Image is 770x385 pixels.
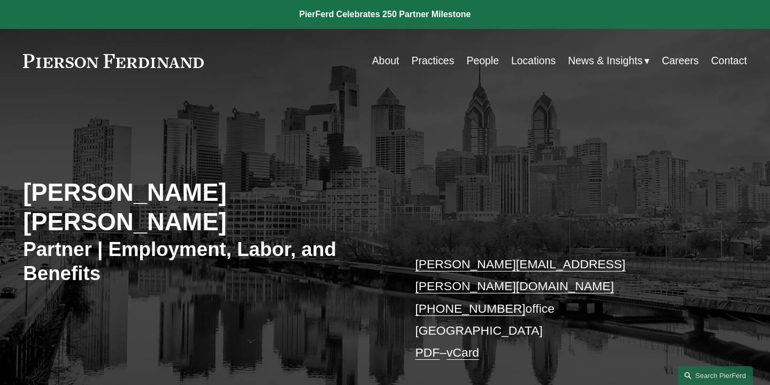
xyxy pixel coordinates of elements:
[415,257,625,293] a: [PERSON_NAME][EMAIL_ADDRESS][PERSON_NAME][DOMAIN_NAME]
[678,366,753,385] a: Search this site
[415,253,717,364] p: office [GEOGRAPHIC_DATA] –
[662,50,699,71] a: Careers
[23,237,385,286] h3: Partner | Employment, Labor, and Benefits
[411,50,454,71] a: Practices
[511,50,556,71] a: Locations
[415,301,525,315] a: [PHONE_NUMBER]
[446,345,479,359] a: vCard
[372,50,399,71] a: About
[568,51,642,70] span: News & Insights
[415,345,440,359] a: PDF
[711,50,747,71] a: Contact
[568,50,649,71] a: folder dropdown
[466,50,499,71] a: People
[23,178,385,237] h2: [PERSON_NAME] [PERSON_NAME]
